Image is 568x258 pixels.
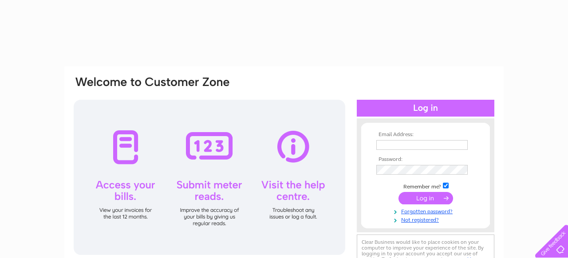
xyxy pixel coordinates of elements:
th: Email Address: [374,132,477,138]
a: Not registered? [376,215,477,223]
td: Remember me? [374,181,477,190]
input: Submit [398,192,453,204]
a: Forgotten password? [376,207,477,215]
th: Password: [374,156,477,163]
